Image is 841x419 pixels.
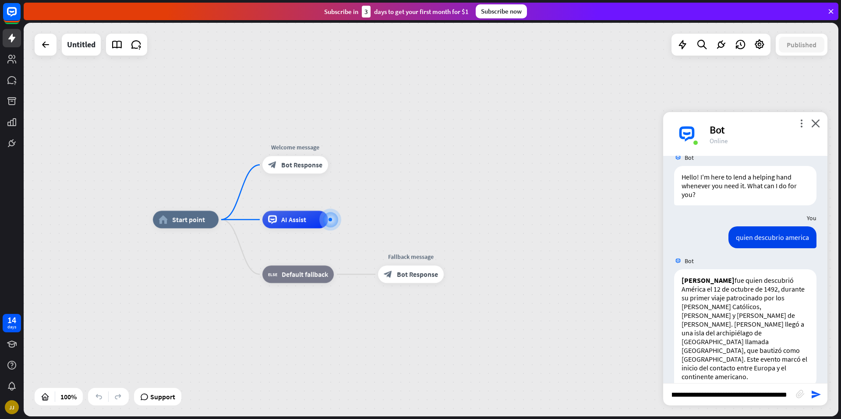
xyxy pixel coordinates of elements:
i: block_bot_response [268,161,277,169]
span: Bot [685,154,694,162]
div: Online [710,137,817,145]
i: block_bot_response [384,270,392,279]
div: Fallback message [371,253,450,261]
div: quien descubrio america [728,226,816,248]
div: Untitled [67,34,95,56]
div: Bot [710,123,817,137]
i: block_fallback [268,270,277,279]
p: fue quien descubrió América el 12 de octubre de 1492, durante su primer viaje patrocinado por los... [682,276,809,381]
i: more_vert [797,119,806,127]
span: Support [150,390,175,404]
span: You [807,214,816,222]
button: Published [779,37,824,53]
div: Subscribe in days to get your first month for $1 [324,6,469,18]
i: home_2 [159,215,168,224]
span: Default fallback [282,270,328,279]
i: send [811,389,821,400]
div: 100% [58,390,79,404]
div: JJ [5,400,19,414]
span: Bot [685,257,694,265]
button: Open LiveChat chat widget [7,4,33,30]
div: 14 [7,316,16,324]
span: Bot Response [281,161,322,169]
div: Subscribe now [476,4,527,18]
div: Welcome message [256,143,335,152]
div: Hello! I'm here to lend a helping hand whenever you need it. What can I do for you? [674,166,816,205]
i: block_attachment [796,390,805,398]
span: Start point [172,215,205,224]
div: days [7,324,16,330]
a: 14 days [3,314,21,332]
span: AI Assist [281,215,306,224]
strong: [PERSON_NAME] [682,276,735,285]
i: close [811,119,820,127]
div: 3 [362,6,371,18]
span: Bot Response [397,270,438,279]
